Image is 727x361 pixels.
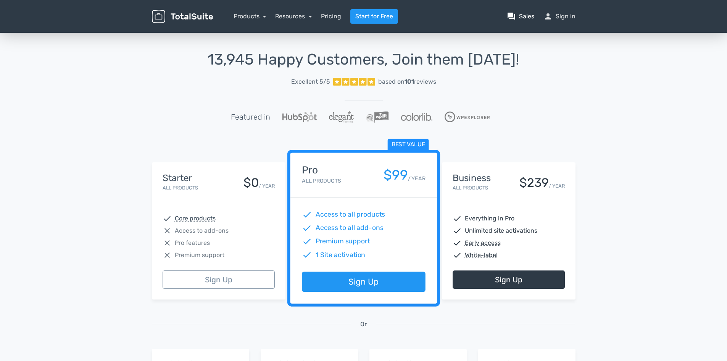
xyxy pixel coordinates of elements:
div: $0 [243,176,259,189]
span: Best value [387,139,429,151]
span: check [302,236,312,246]
h5: Featured in [231,113,270,121]
h4: Business [453,173,491,183]
a: question_answerSales [507,12,534,21]
span: check [302,210,312,220]
a: Sign Up [163,270,275,289]
abbr: White-label [465,251,498,260]
span: check [453,226,462,235]
img: WPExplorer [445,112,490,122]
img: ElegantThemes [329,111,354,123]
small: All Products [163,185,198,191]
img: Colorlib [401,113,432,121]
span: check [453,214,462,223]
small: / YEAR [408,175,425,183]
a: Resources [275,13,312,20]
span: check [302,223,312,233]
span: question_answer [507,12,516,21]
small: All Products [453,185,488,191]
a: Start for Free [350,9,398,24]
span: Premium support [315,236,370,246]
small: / YEAR [549,182,565,189]
h4: Starter [163,173,198,183]
span: Pro features [175,238,210,248]
a: personSign in [543,12,575,21]
h4: Pro [302,165,341,176]
span: Everything in Pro [465,214,514,223]
span: check [302,250,312,260]
span: close [163,226,172,235]
a: Sign Up [453,270,565,289]
span: close [163,251,172,260]
span: Premium support [175,251,224,260]
a: Sign Up [302,272,425,292]
span: Access to all add-ons [315,223,383,233]
span: check [163,214,172,223]
span: 1 Site activation [315,250,365,260]
a: Pricing [321,12,341,21]
span: close [163,238,172,248]
span: Or [360,320,367,329]
span: check [453,251,462,260]
img: Hubspot [282,112,317,122]
div: $239 [519,176,549,189]
span: Unlimited site activations [465,226,537,235]
div: $99 [383,168,408,183]
div: based on reviews [378,77,436,86]
abbr: Early access [465,238,501,248]
span: person [543,12,553,21]
h1: 13,945 Happy Customers, Join them [DATE]! [152,51,575,68]
a: Excellent 5/5 based on101reviews [152,74,575,89]
a: Products [234,13,266,20]
small: / YEAR [259,182,275,189]
span: Excellent 5/5 [291,77,330,86]
abbr: Core products [175,214,216,223]
img: WPLift [366,111,388,123]
span: Access to add-ons [175,226,229,235]
img: TotalSuite for WordPress [152,10,213,23]
span: check [453,238,462,248]
span: Access to all products [315,210,385,220]
small: All Products [302,178,341,184]
strong: 101 [405,78,414,85]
